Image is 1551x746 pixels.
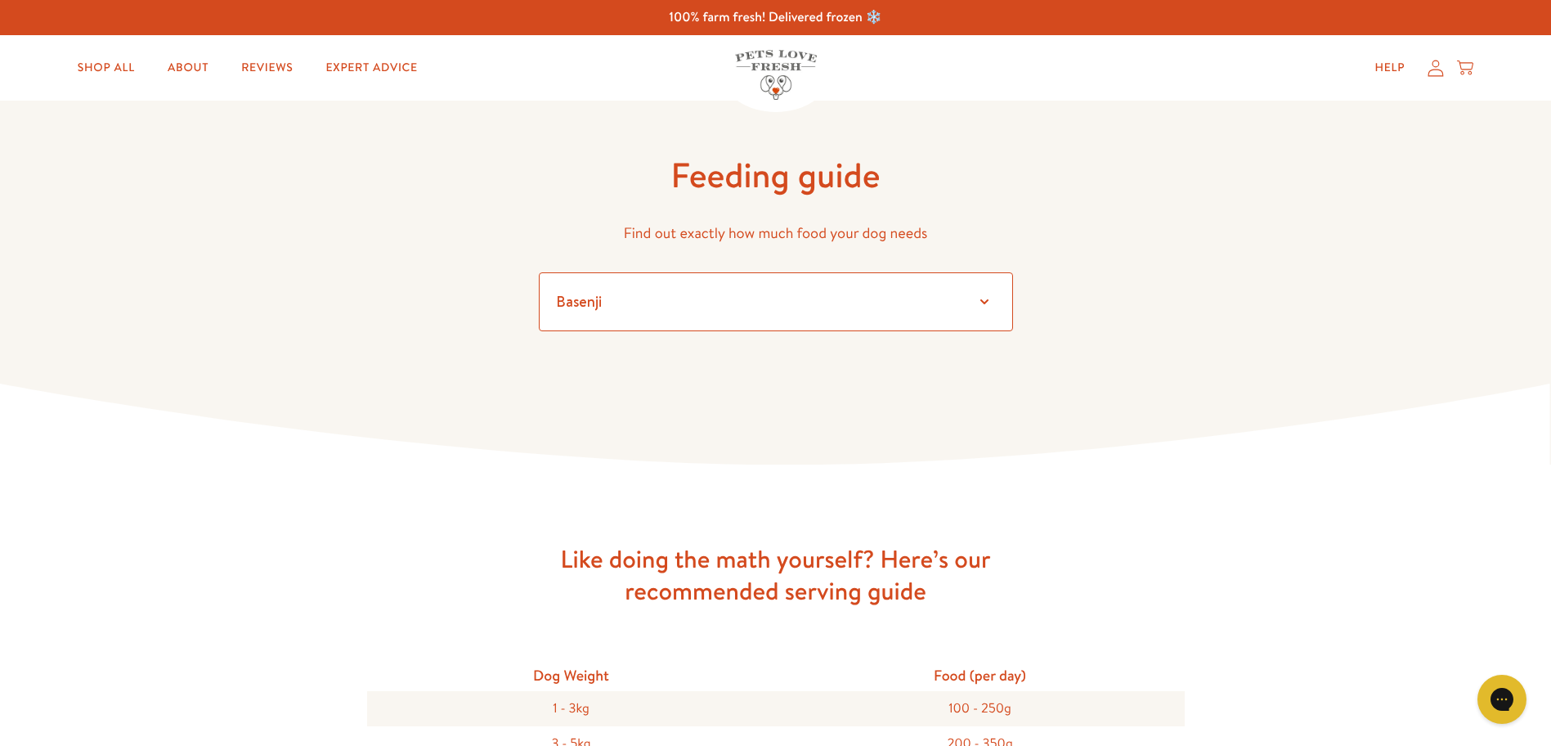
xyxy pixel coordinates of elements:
div: 1 - 3kg [367,691,776,726]
p: Find out exactly how much food your dog needs [539,221,1013,246]
iframe: Gorgias live chat messenger [1469,669,1535,730]
img: Pets Love Fresh [735,50,817,100]
a: Shop All [65,52,148,84]
div: 100 - 250g [776,691,1185,726]
a: Help [1361,52,1418,84]
a: Reviews [228,52,306,84]
div: Dog Weight [367,659,776,691]
div: Food (per day) [776,659,1185,691]
a: Expert Advice [313,52,431,84]
a: About [155,52,222,84]
h1: Feeding guide [539,153,1013,198]
h3: Like doing the math yourself? Here’s our recommended serving guide [514,543,1038,607]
